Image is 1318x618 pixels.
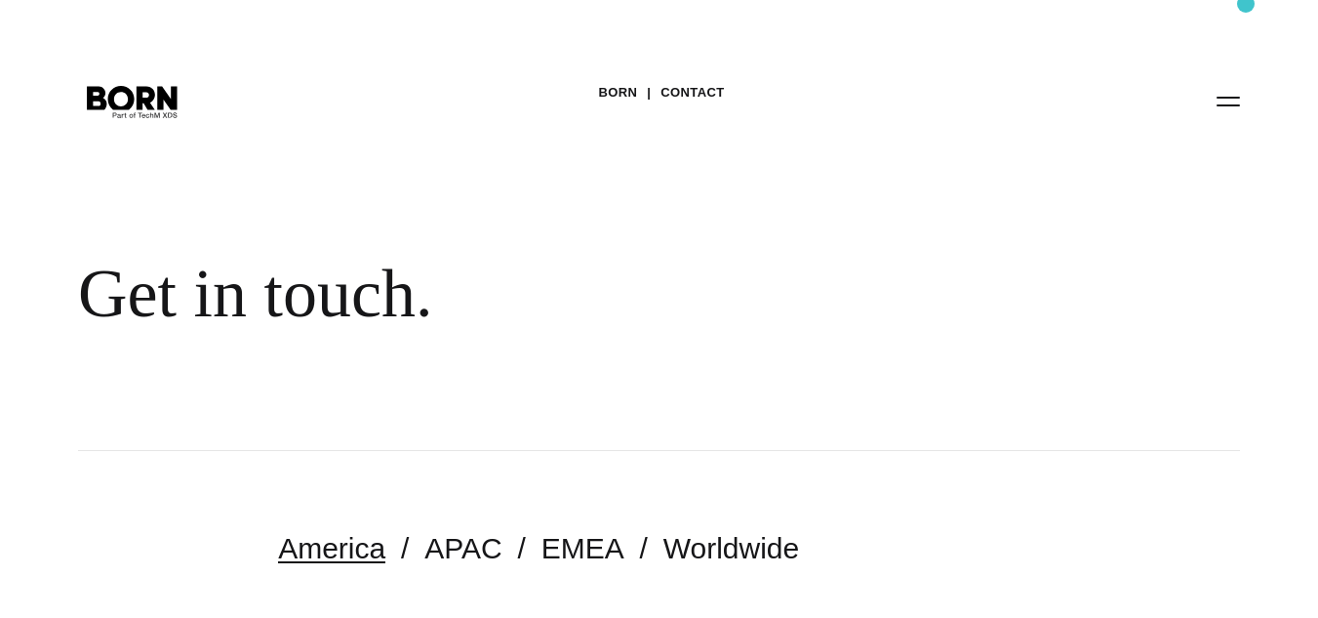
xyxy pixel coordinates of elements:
a: Contact [660,78,724,107]
button: Open [1205,80,1252,121]
a: BORN [598,78,637,107]
a: Worldwide [663,532,800,564]
a: APAC [424,532,501,564]
a: America [278,532,385,564]
div: Get in touch. [78,254,1190,334]
a: EMEA [541,532,624,564]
